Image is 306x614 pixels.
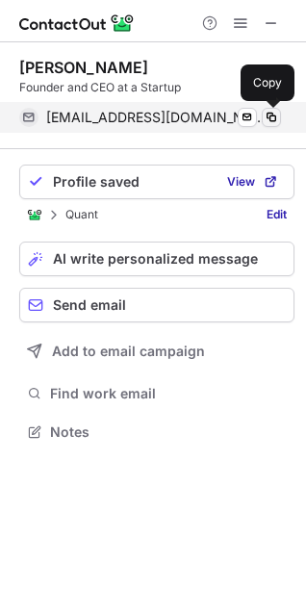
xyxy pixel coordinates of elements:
span: Notes [50,423,287,441]
span: View [227,175,255,189]
span: Send email [53,297,126,313]
button: Add to email campaign [19,334,294,369]
span: [EMAIL_ADDRESS][DOMAIN_NAME] [46,109,267,126]
span: AI write personalized message [53,251,258,267]
span: Add to email campaign [52,344,205,359]
button: Notes [19,419,294,446]
button: Send email [19,288,294,322]
div: Founder and CEO at a Startup [19,79,294,96]
button: AI write personalized message [19,242,294,276]
span: Find work email [50,385,287,402]
p: Quant [65,208,98,221]
img: ContactOut v5.3.10 [19,12,135,35]
div: [PERSON_NAME] [19,58,148,77]
button: Profile savedView [19,165,294,199]
span: Profile saved [53,174,140,190]
button: Find work email [19,380,294,407]
img: ContactOut [27,207,42,222]
a: Edit [259,205,294,224]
